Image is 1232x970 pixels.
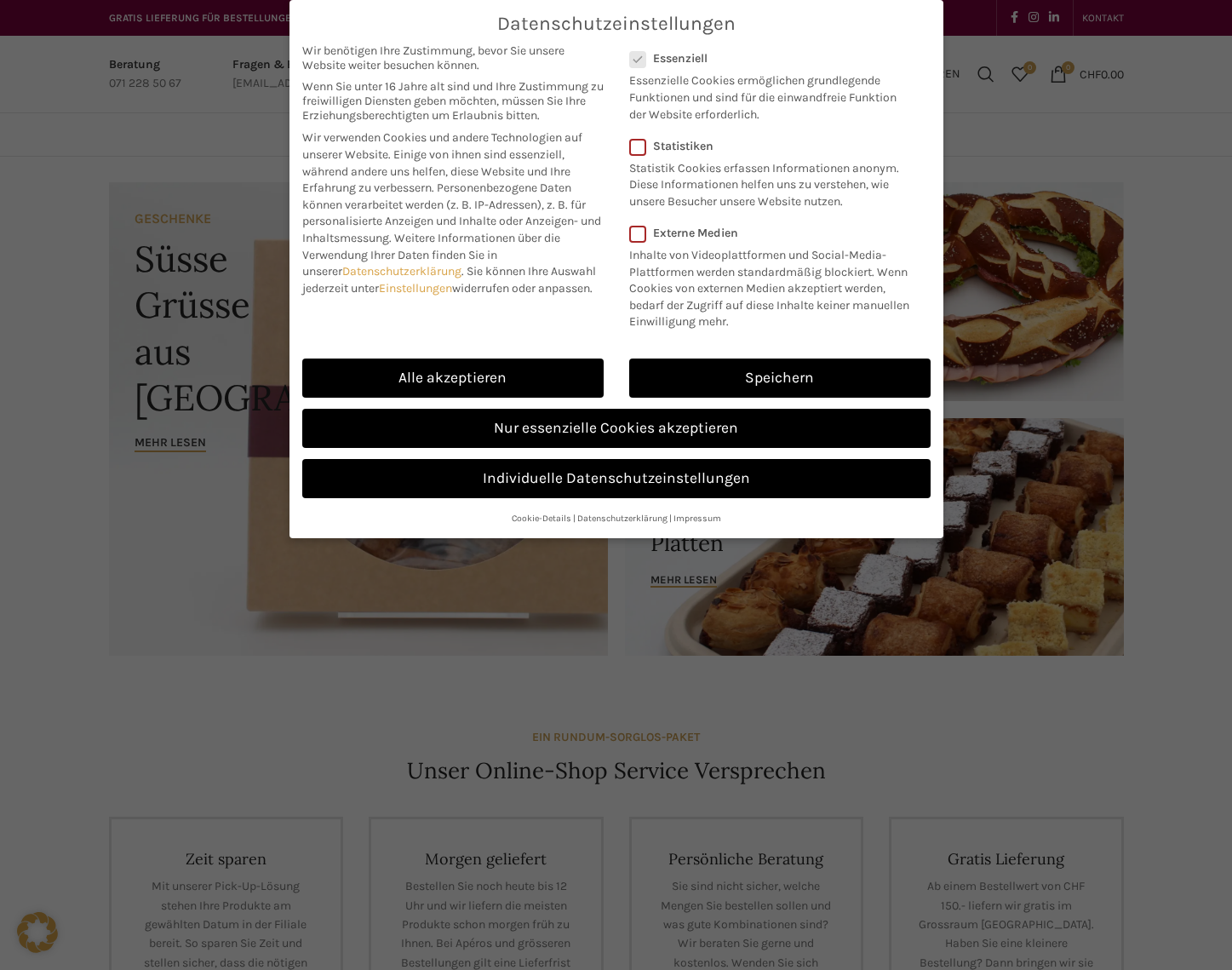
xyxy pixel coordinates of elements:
[302,409,931,448] a: Nur essenzielle Cookies akzeptieren
[673,513,721,524] a: Impressum
[577,513,668,524] a: Datenschutzerklärung
[302,459,931,498] a: Individuelle Datenschutzeinstellungen
[629,240,920,330] p: Inhalte von Videoplattformen und Social-Media-Plattformen werden standardmäßig blockiert. Wenn Co...
[379,281,452,296] a: Einstellungen
[629,139,908,153] label: Statistiken
[302,264,596,296] span: Sie können Ihre Auswahl jederzeit unter widerrufen oder anpassen.
[629,66,908,123] p: Essenzielle Cookies ermöglichen grundlegende Funktionen und sind für die einwandfreie Funktion de...
[302,359,604,398] a: Alle akzeptieren
[302,231,560,278] span: Weitere Informationen über die Verwendung Ihrer Daten finden Sie in unserer .
[629,51,908,66] label: Essenziell
[629,226,920,240] label: Externe Medien
[302,181,601,245] span: Personenbezogene Daten können verarbeitet werden (z. B. IP-Adressen), z. B. für personalisierte A...
[302,130,582,195] span: Wir verwenden Cookies und andere Technologien auf unserer Website. Einige von ihnen sind essenzie...
[497,13,736,35] span: Datenschutzeinstellungen
[629,359,931,398] a: Speichern
[342,264,461,278] a: Datenschutzerklärung
[629,153,908,210] p: Statistik Cookies erfassen Informationen anonym. Diese Informationen helfen uns zu verstehen, wie...
[302,43,604,72] span: Wir benötigen Ihre Zustimmung, bevor Sie unsere Website weiter besuchen können.
[302,79,604,123] span: Wenn Sie unter 16 Jahre alt sind und Ihre Zustimmung zu freiwilligen Diensten geben möchten, müss...
[512,513,571,524] a: Cookie-Details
